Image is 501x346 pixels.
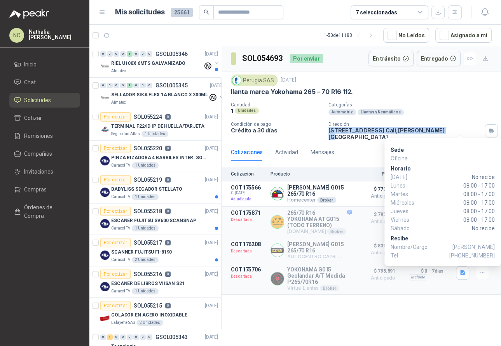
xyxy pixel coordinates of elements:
button: No Leídos [383,28,429,43]
div: 1 [127,83,133,88]
span: Remisiones [24,132,53,140]
button: Entregado [417,51,461,66]
div: 0 [120,83,126,88]
p: PINZA RIZADORA 4 BARRILES INTER. SOL-GEL BABYLISS SECADOR STELLATO [111,154,208,162]
p: [DATE] [205,208,218,215]
p: 0 [165,146,171,151]
div: 0 [140,83,146,88]
span: Chat [24,78,36,87]
span: $ 795.591 [356,210,395,219]
p: Recibe [391,234,495,243]
div: 0 [147,334,152,340]
p: GSOL005345 [155,83,188,88]
span: Compañías [24,150,52,158]
button: En tránsito [368,51,414,66]
span: Miércoles [391,198,422,207]
p: SOL055224 [134,114,162,120]
p: Oficina [391,154,495,163]
div: Por cotizar [100,269,131,279]
span: No recibe [422,173,495,181]
p: ESCANER FUJITSU SV600 SCANSNAP [111,217,196,224]
span: 08:00 - 17:00 [422,207,495,216]
div: 0 [107,51,113,57]
p: Caracol TV [111,225,130,231]
p: 0 [165,209,171,214]
a: Órdenes de Compra [9,200,80,223]
a: Chat [9,75,80,90]
p: $ 0 [400,266,427,276]
span: Martes [391,190,422,198]
p: ESCÁNER DE LIBROS VIISAN S21 [111,280,185,287]
p: SOL055215 [134,303,162,308]
p: COT175706 [231,266,266,273]
p: YOKOHAMA G015 Geolandar A/T Medida P265/70R16 [287,266,352,285]
span: Invitaciones [24,167,53,176]
div: Automotriz [328,109,356,115]
div: 0 [147,51,152,57]
span: Anticipado [356,194,395,198]
div: 0 [113,83,119,88]
div: NO [9,28,24,43]
span: 25661 [171,8,193,17]
div: Broker [317,197,336,203]
div: 0 [140,51,146,57]
div: 0 [133,51,139,57]
span: Lunes [391,181,422,190]
p: Crédito a 30 días [231,127,322,134]
a: Solicitudes [9,93,80,108]
div: 0 [127,334,133,340]
div: Por enviar [290,54,323,63]
p: [DATE] [205,176,218,184]
p: COT175566 [231,184,266,191]
a: Por cotizarSOL0552170[DATE] Company LogoSCANNER FUJITSU FI-8190Caracol TV2 Unidades [89,235,221,266]
img: Company Logo [271,272,284,285]
a: Cotizar [9,111,80,125]
img: Company Logo [100,250,110,260]
div: Por cotizar [100,301,131,310]
p: [DOMAIN_NAME] [287,228,352,235]
img: Company Logo [100,93,110,103]
p: Descartada [231,216,266,224]
p: [DATE] [205,113,218,121]
a: Por cotizarSOL0552150[DATE] Company LogoCOLADOR EN ACERO INOXIDABLELafayette SAS2 Unidades [89,298,221,329]
p: Tel [391,251,495,260]
span: $ 831.452 [356,241,395,250]
p: 0 [165,303,171,308]
div: 1 - 50 de 11183 [324,29,377,42]
div: 1 Unidades [141,131,168,137]
span: [DATE] [391,173,422,181]
p: SOL055220 [134,146,162,151]
p: Categorías [328,102,498,108]
p: Virtual Llantas [287,285,352,291]
span: $ 773.694 [356,184,395,194]
a: Inicio [9,57,80,72]
span: Solicitudes [24,96,51,104]
div: 1 Unidades [132,225,159,231]
h1: Mis solicitudes [115,7,165,18]
img: Company Logo [100,282,110,291]
img: Company Logo [100,62,110,71]
span: Viernes [391,216,422,224]
p: [PERSON_NAME] G015 265/70 R16 [287,184,352,197]
span: Compras [24,185,47,194]
div: 0 [107,83,113,88]
p: TERMINAL F22/ID IP DE HUELLA/TARJETA [111,123,204,130]
div: Unidades [235,108,259,114]
p: 0 [165,240,171,245]
span: [PERSON_NAME] [452,243,495,251]
a: Por cotizarSOL0552200[DATE] Company LogoPINZA RIZADORA 4 BARRILES INTER. SOL-GEL BABYLISS SECADOR... [89,141,221,172]
img: Company Logo [232,76,241,85]
div: 0 [100,51,106,57]
p: 265/70 R16 YOKOHAMA AT G015 (TODO TERRENO) [287,210,352,228]
p: BABYLISS SECADOR STELLATO [111,186,182,193]
div: Por cotizar [100,175,131,184]
span: 08:00 - 17:00 [422,181,495,190]
a: 0 0 0 0 1 0 0 0 GSOL005345[DATE] Company LogoSELLADOR SIKA FLEX 1A BLANCO X 300MLAlmatec [100,81,225,106]
p: [DATE] [205,334,218,341]
p: [PERSON_NAME] G015 265/70 R16 [287,241,352,254]
div: 0 [113,51,119,57]
p: SCANNER FUJITSU FI-8190 [111,249,172,256]
span: 08:00 - 17:00 [422,198,495,207]
p: Precio [356,171,395,177]
span: Anticipado [356,276,395,280]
